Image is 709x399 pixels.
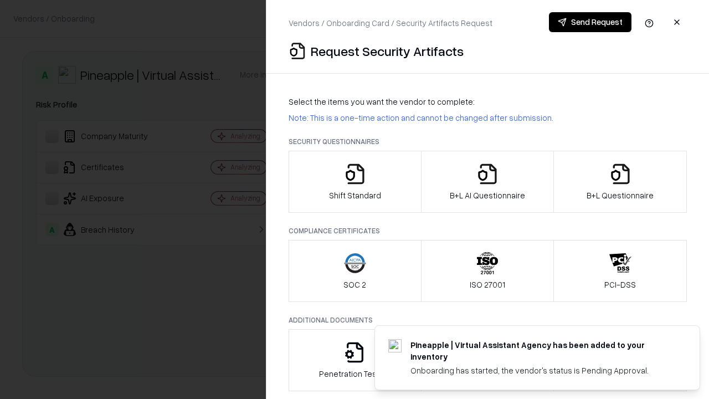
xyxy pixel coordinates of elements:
[388,339,402,352] img: trypineapple.com
[549,12,631,32] button: Send Request
[289,315,687,325] p: Additional Documents
[410,365,673,376] div: Onboarding has started, the vendor's status is Pending Approval.
[421,240,554,302] button: ISO 27001
[329,190,381,201] p: Shift Standard
[289,226,687,236] p: Compliance Certificates
[470,279,505,290] p: ISO 27001
[553,151,687,213] button: B+L Questionnaire
[311,42,464,60] p: Request Security Artifacts
[604,279,636,290] p: PCI-DSS
[289,329,422,391] button: Penetration Testing
[421,151,554,213] button: B+L AI Questionnaire
[289,137,687,146] p: Security Questionnaires
[289,240,422,302] button: SOC 2
[289,96,687,108] p: Select the items you want the vendor to complete:
[410,339,673,362] div: Pineapple | Virtual Assistant Agency has been added to your inventory
[553,240,687,302] button: PCI-DSS
[587,190,654,201] p: B+L Questionnaire
[343,279,366,290] p: SOC 2
[319,368,391,380] p: Penetration Testing
[289,151,422,213] button: Shift Standard
[289,17,492,29] p: Vendors / Onboarding Card / Security Artifacts Request
[450,190,525,201] p: B+L AI Questionnaire
[289,112,687,124] p: Note: This is a one-time action and cannot be changed after submission.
